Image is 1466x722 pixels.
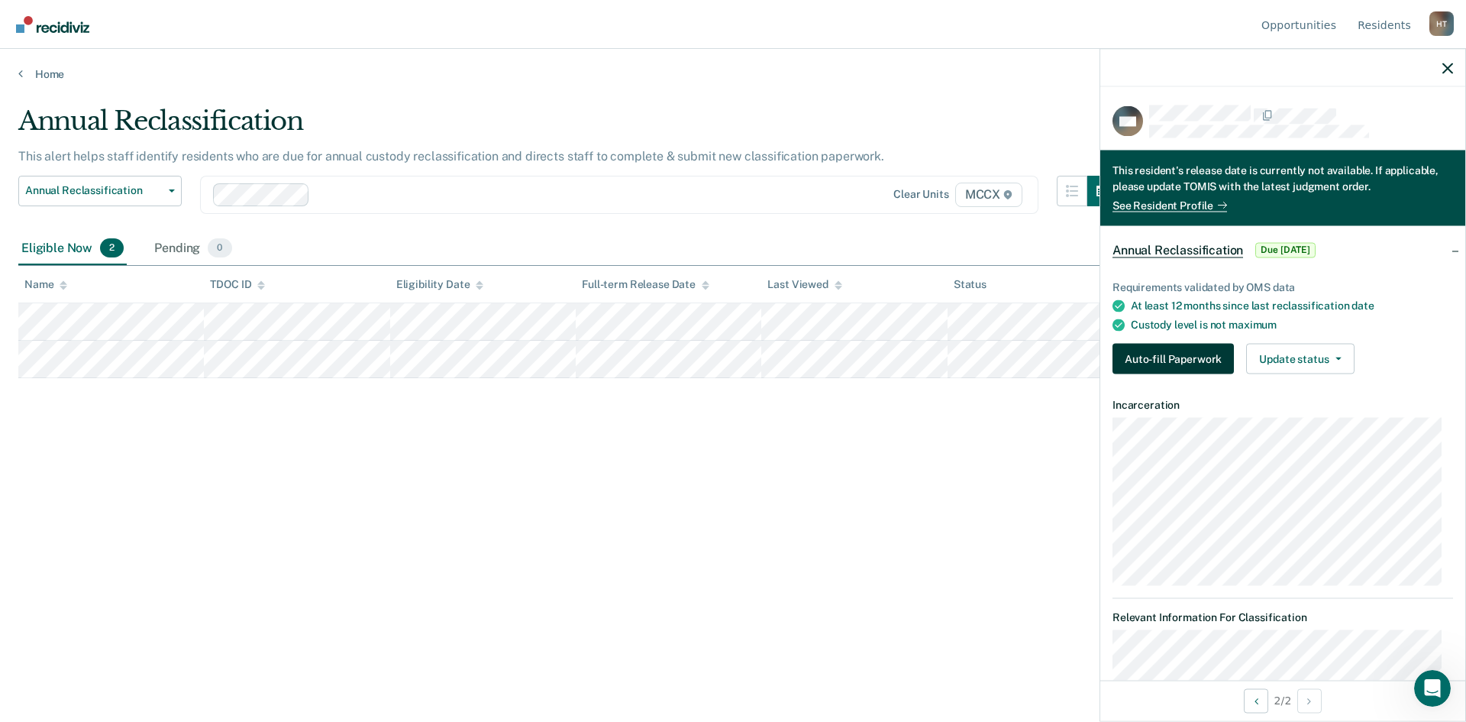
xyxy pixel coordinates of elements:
button: Auto-fill Paperwork [1112,344,1234,374]
a: Home [18,67,1448,81]
span: Due [DATE] [1255,242,1316,257]
div: Custody level is not [1131,319,1453,332]
div: Clear units [893,188,949,201]
div: TDOC ID [210,278,265,291]
a: See Resident Profile [1112,199,1227,212]
div: 2 / 2 [1100,680,1465,720]
dt: Incarceration [1112,399,1453,412]
button: Next Opportunity [1297,688,1322,713]
dt: Relevant Information For Classification [1112,611,1453,624]
div: At least 12 months since last reclassification [1131,299,1453,312]
p: This alert helps staff identify residents who are due for annual custody reclassification and dir... [18,149,884,164]
button: Profile dropdown button [1429,11,1454,36]
span: Annual Reclassification [1112,242,1243,257]
div: Eligibility Date [396,278,484,291]
div: Full-term Release Date [582,278,709,291]
div: H T [1429,11,1454,36]
a: Navigate to form link [1112,344,1240,374]
span: MCCX [955,183,1022,207]
div: Pending [151,232,234,266]
div: Requirements validated by OMS data [1112,280,1453,293]
img: Recidiviz [16,16,89,33]
div: Name [24,278,67,291]
span: 2 [100,238,124,258]
div: Annual Reclassification [18,105,1118,149]
div: Last Viewed [767,278,841,291]
div: Eligible Now [18,232,127,266]
iframe: Intercom live chat [1414,670,1451,707]
span: 0 [208,238,231,258]
div: This resident's release date is currently not available. If applicable, please update TOMIS with ... [1112,162,1453,197]
div: Status [954,278,986,291]
span: Annual Reclassification [25,184,163,197]
div: Annual ReclassificationDue [DATE] [1100,225,1465,274]
span: date [1351,299,1374,312]
button: Previous Opportunity [1244,688,1268,713]
button: Update status [1246,344,1354,374]
span: maximum [1229,319,1277,331]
